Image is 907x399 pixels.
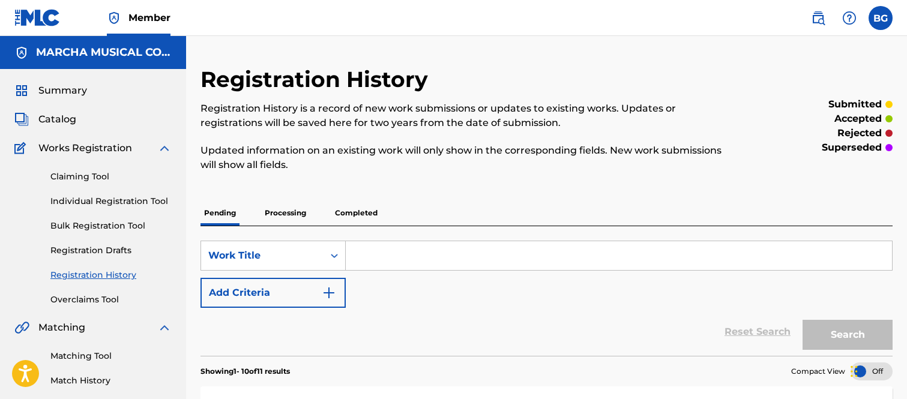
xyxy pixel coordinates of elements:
[834,112,882,126] p: accepted
[208,248,316,263] div: Work Title
[200,278,346,308] button: Add Criteria
[791,366,845,377] span: Compact View
[157,320,172,335] img: expand
[822,140,882,155] p: superseded
[837,126,882,140] p: rejected
[50,350,172,362] a: Matching Tool
[842,11,857,25] img: help
[847,341,907,399] iframe: Chat Widget
[837,6,861,30] div: Help
[847,341,907,399] div: Widget de chat
[322,286,336,300] img: 9d2ae6d4665cec9f34b9.svg
[36,46,172,59] h5: MARCHA MUSICAL CORP.
[50,195,172,208] a: Individual Registration Tool
[157,141,172,155] img: expand
[50,374,172,387] a: Match History
[873,242,907,338] iframe: Resource Center
[200,366,290,377] p: Showing 1 - 10 of 11 results
[200,101,734,130] p: Registration History is a record of new work submissions or updates to existing works. Updates or...
[38,83,87,98] span: Summary
[38,141,132,155] span: Works Registration
[200,66,434,93] h2: Registration History
[128,11,170,25] span: Member
[14,83,29,98] img: Summary
[14,320,29,335] img: Matching
[811,11,825,25] img: search
[38,320,85,335] span: Matching
[200,143,734,172] p: Updated information on an existing work will only show in the corresponding fields. New work subm...
[200,200,240,226] p: Pending
[261,200,310,226] p: Processing
[50,269,172,281] a: Registration History
[14,9,61,26] img: MLC Logo
[107,11,121,25] img: Top Rightsholder
[50,244,172,257] a: Registration Drafts
[14,141,30,155] img: Works Registration
[14,112,29,127] img: Catalog
[806,6,830,30] a: Public Search
[38,112,76,127] span: Catalog
[331,200,381,226] p: Completed
[828,97,882,112] p: submitted
[50,220,172,232] a: Bulk Registration Tool
[50,293,172,306] a: Overclaims Tool
[200,241,893,356] form: Search Form
[869,6,893,30] div: User Menu
[50,170,172,183] a: Claiming Tool
[14,112,76,127] a: CatalogCatalog
[14,83,87,98] a: SummarySummary
[851,353,858,389] div: Arrastrar
[14,46,29,60] img: Accounts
